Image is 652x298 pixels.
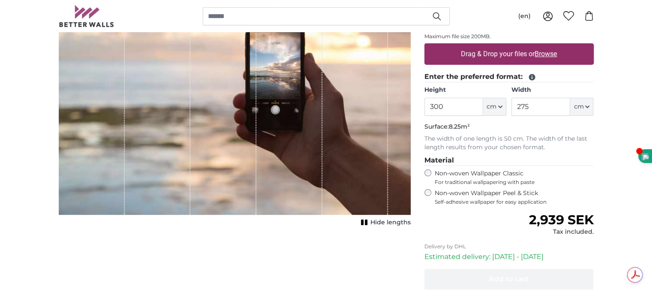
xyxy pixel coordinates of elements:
label: Width [511,86,593,94]
p: Delivery by DHL [424,243,594,250]
button: Add to cart [424,269,594,289]
p: Maximum file size 200MB. [424,33,594,40]
button: Hide lengths [358,217,411,229]
span: Hide lengths [370,218,411,227]
span: Add to cart [489,275,529,283]
button: cm [570,98,593,116]
p: Surface: [424,123,594,131]
div: Tax included. [529,228,593,236]
legend: Material [424,155,594,166]
span: 8.25m² [449,123,470,130]
span: 2,939 SEK [529,212,593,228]
u: Browse [535,50,557,58]
legend: Enter the preferred format: [424,72,594,82]
span: cm [574,102,583,111]
p: The width of one length is 50 cm. The width of the last length results from your chosen format. [424,135,594,152]
button: (en) [511,9,538,24]
span: Self-adhesive wallpaper for easy application [435,199,594,205]
label: Non-woven Wallpaper Peel & Stick [435,189,594,205]
label: Non-woven Wallpaper Classic [435,169,594,186]
img: Betterwalls [59,5,114,27]
button: cm [483,98,506,116]
span: For traditional wallpapering with paste [435,179,594,186]
label: Height [424,86,506,94]
span: cm [487,102,496,111]
p: Estimated delivery: [DATE] - [DATE] [424,252,594,262]
label: Drag & Drop your files or [457,45,560,63]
